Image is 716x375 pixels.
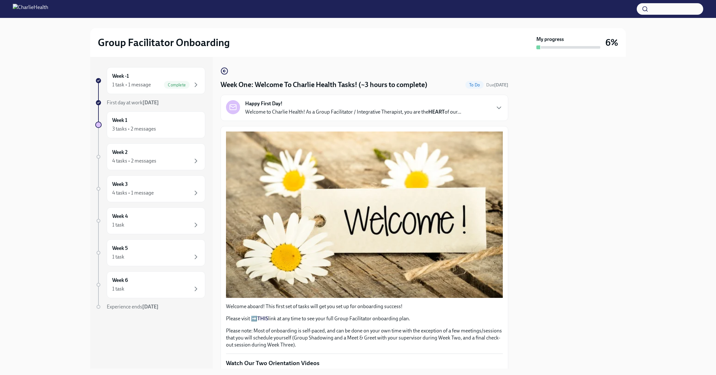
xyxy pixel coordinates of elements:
h6: Week 2 [112,149,128,156]
h6: Week 4 [112,213,128,220]
a: Week 51 task [95,239,205,266]
strong: [DATE] [142,304,159,310]
div: 3 tasks • 2 messages [112,125,156,132]
div: 1 task [112,253,124,260]
h6: Week 6 [112,277,128,284]
p: Welcome aboard! This first set of tasks will get you set up for onboarding success! [226,303,503,310]
h3: 6% [605,37,618,48]
span: First day at work [107,100,159,106]
p: Welcome to Charlie Health! As a Group Facilitator / Integrative Therapist, you are the of our... [245,108,461,116]
img: CharlieHealth [13,4,48,14]
h6: Week -1 [112,73,129,80]
strong: My progress [536,36,564,43]
a: Week 13 tasks • 2 messages [95,111,205,138]
p: Please note: Most of onboarding is self-paced, and can be done on your own time with the exceptio... [226,327,503,348]
button: Zoom image [226,132,503,298]
div: 4 tasks • 2 messages [112,157,156,164]
strong: HEART [428,109,445,115]
span: Due [486,82,508,88]
div: 1 task [112,221,124,228]
div: 1 task • 1 message [112,81,151,88]
p: Watch Our Two Orientation Videos [226,359,503,367]
strong: [DATE] [494,82,508,88]
a: Week 61 task [95,271,205,298]
h6: Week 5 [112,245,128,252]
a: Week 24 tasks • 2 messages [95,143,205,170]
p: Please visit ➡️ link at any time to see your full Group Facilitator onboarding plan. [226,315,503,322]
strong: Happy First Day! [245,100,283,107]
strong: [DATE] [143,100,159,106]
span: Complete [164,83,190,87]
a: Week 41 task [95,207,205,234]
a: Week 34 tasks • 1 message [95,175,205,202]
div: 4 tasks • 1 message [112,189,154,196]
a: First day at work[DATE] [95,99,205,106]
h2: Group Facilitator Onboarding [98,36,230,49]
span: September 22nd, 2025 10:00 [486,82,508,88]
h6: Week 1 [112,117,127,124]
div: 1 task [112,285,124,292]
a: THIS [257,315,268,322]
a: Week -11 task • 1 messageComplete [95,67,205,94]
h6: Week 3 [112,181,128,188]
h4: Week One: Welcome To Charlie Health Tasks! (~3 hours to complete) [221,80,427,90]
span: Experience ends [107,304,159,310]
span: To Do [465,83,484,87]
